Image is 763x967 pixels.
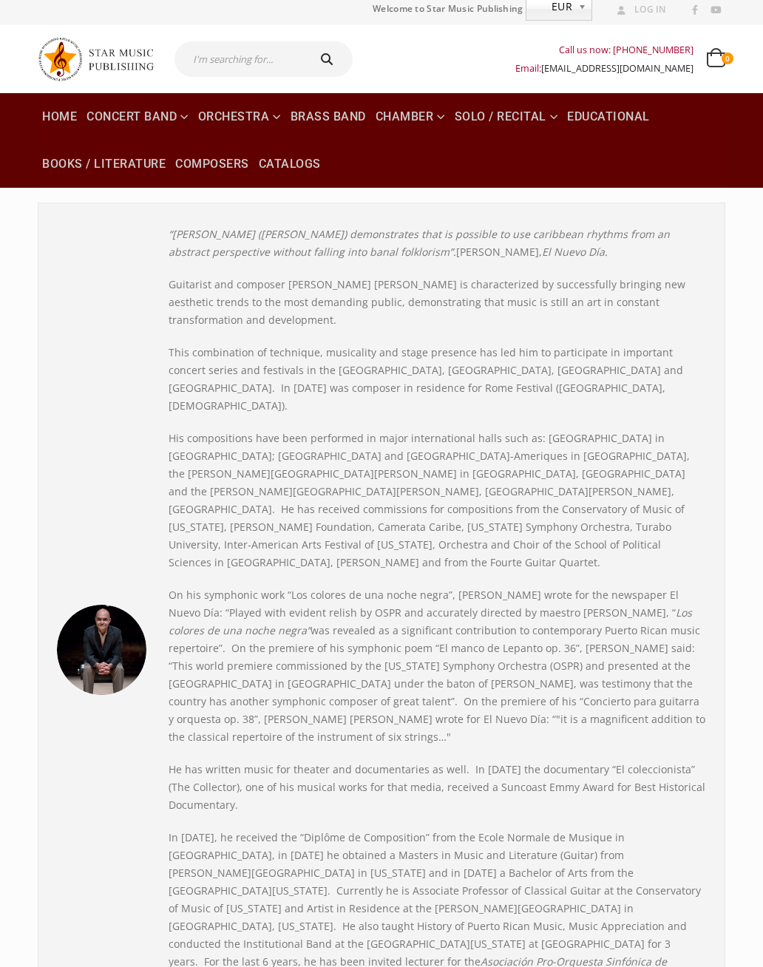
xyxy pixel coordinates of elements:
[254,140,325,188] a: Catalogs
[169,276,706,329] p: Guitarist and composer [PERSON_NAME] [PERSON_NAME] is characterized by successfully bringing new ...
[286,93,370,140] a: Brass Band
[722,52,733,64] span: 0
[82,93,193,140] a: Concert Band
[169,344,706,415] p: This combination of technique, musicality and stage presence has led him to participate in import...
[194,93,285,140] a: Orchestra
[38,93,81,140] a: Home
[169,430,706,571] p: His compositions have been performed in major international halls such as: [GEOGRAPHIC_DATA] in [...
[169,586,706,746] p: On his symphonic work “Los colores de una noche negra”, [PERSON_NAME] wrote for the newspaper El ...
[57,605,146,694] img: Alberto Rodriguez_3
[169,761,706,814] p: He has written music for theater and documentaries as well. In [DATE] the documentary “El colecci...
[38,140,170,188] a: Books / Literature
[171,140,254,188] a: Composers
[174,41,305,77] input: I'm searching for...
[169,225,706,261] p: [PERSON_NAME],
[450,93,563,140] a: Solo / Recital
[515,59,694,78] div: Email:
[169,227,670,259] em: “[PERSON_NAME] ([PERSON_NAME]) demonstrates that is possible to use caribbean rhythms from an abs...
[706,1,725,20] a: Youtube
[515,41,694,59] div: Call us now: [PHONE_NUMBER]
[38,33,163,86] img: Star Music Publishing
[542,245,608,259] em: El Nuevo Día.
[305,41,353,77] button: Search
[541,62,694,75] a: [EMAIL_ADDRESS][DOMAIN_NAME]
[563,93,654,140] a: Educational
[371,93,450,140] a: Chamber
[685,1,705,20] a: Facebook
